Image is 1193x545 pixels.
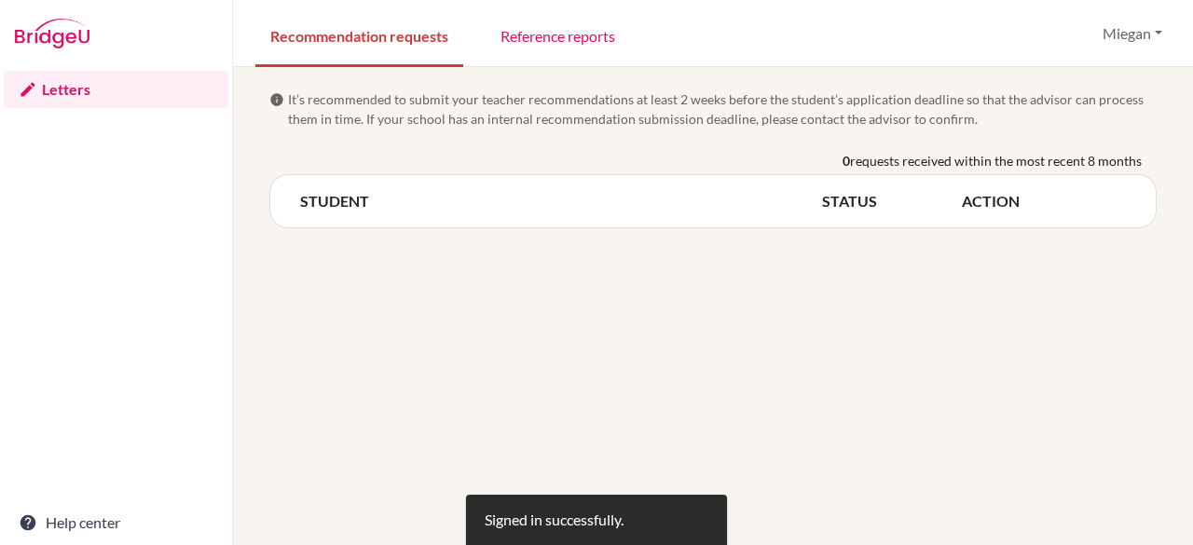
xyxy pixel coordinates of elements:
a: Recommendation requests [255,3,463,67]
th: STUDENT [300,190,822,212]
span: info [269,92,284,107]
button: Miegan [1094,16,1171,51]
b: 0 [843,151,850,170]
th: STATUS [822,190,962,212]
a: Letters [4,71,228,108]
a: Reference reports [486,3,630,67]
img: Bridge-U [15,19,89,48]
div: Signed in successfully. [485,509,624,531]
span: It’s recommended to submit your teacher recommendations at least 2 weeks before the student’s app... [288,89,1157,129]
th: ACTION [962,190,1126,212]
span: requests received within the most recent 8 months [850,151,1142,170]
